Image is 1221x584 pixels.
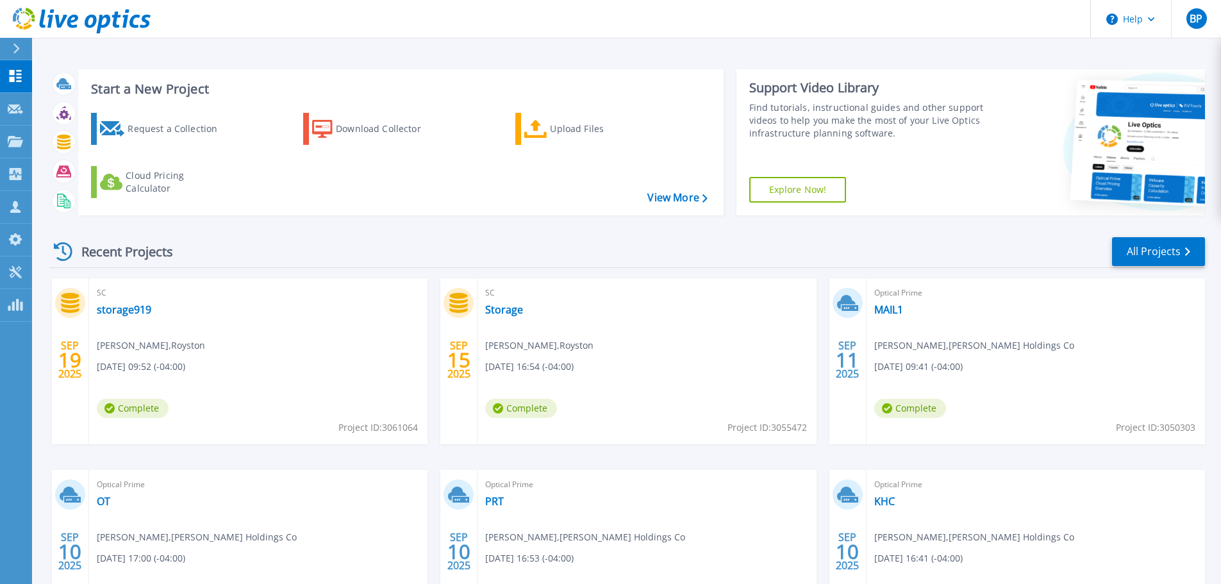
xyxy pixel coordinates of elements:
span: 15 [447,355,470,365]
div: Request a Collection [128,116,230,142]
a: Explore Now! [749,177,847,203]
a: PRT [485,495,504,508]
span: Complete [485,399,557,418]
a: Download Collector [303,113,446,145]
a: storage919 [97,303,151,316]
a: Request a Collection [91,113,234,145]
a: Storage [485,303,523,316]
span: [PERSON_NAME] , [PERSON_NAME] Holdings Co [97,530,297,544]
a: All Projects [1112,237,1205,266]
a: Cloud Pricing Calculator [91,166,234,198]
div: SEP 2025 [835,528,860,575]
span: Project ID: 3050303 [1116,421,1195,435]
div: SEP 2025 [447,337,471,383]
span: SC [97,286,420,300]
span: 10 [447,546,470,557]
a: OT [97,495,110,508]
span: [PERSON_NAME] , Royston [97,338,205,353]
span: [DATE] 16:54 (-04:00) [485,360,574,374]
div: Cloud Pricing Calculator [126,169,228,195]
div: Upload Files [550,116,652,142]
span: [DATE] 17:00 (-04:00) [97,551,185,565]
div: Support Video Library [749,79,988,96]
span: Optical Prime [97,478,420,492]
span: SC [485,286,808,300]
div: SEP 2025 [835,337,860,383]
span: Project ID: 3055472 [727,421,807,435]
a: Upload Files [515,113,658,145]
span: [DATE] 09:52 (-04:00) [97,360,185,374]
a: KHC [874,495,895,508]
div: SEP 2025 [447,528,471,575]
span: Project ID: 3061064 [338,421,418,435]
span: Complete [874,399,946,418]
span: [PERSON_NAME] , Royston [485,338,594,353]
div: Find tutorials, instructional guides and other support videos to help you make the most of your L... [749,101,988,140]
span: Optical Prime [874,286,1197,300]
a: MAIL1 [874,303,903,316]
span: [PERSON_NAME] , [PERSON_NAME] Holdings Co [874,338,1074,353]
h3: Start a New Project [91,82,707,96]
span: BP [1190,13,1202,24]
div: SEP 2025 [58,528,82,575]
div: SEP 2025 [58,337,82,383]
span: Complete [97,399,169,418]
span: [DATE] 16:53 (-04:00) [485,551,574,565]
span: [PERSON_NAME] , [PERSON_NAME] Holdings Co [485,530,685,544]
div: Recent Projects [49,236,190,267]
span: Optical Prime [874,478,1197,492]
span: 19 [58,355,81,365]
span: 10 [58,546,81,557]
div: Download Collector [336,116,438,142]
span: 10 [836,546,859,557]
span: Optical Prime [485,478,808,492]
span: [PERSON_NAME] , [PERSON_NAME] Holdings Co [874,530,1074,544]
a: View More [647,192,707,204]
span: [DATE] 16:41 (-04:00) [874,551,963,565]
span: [DATE] 09:41 (-04:00) [874,360,963,374]
span: 11 [836,355,859,365]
